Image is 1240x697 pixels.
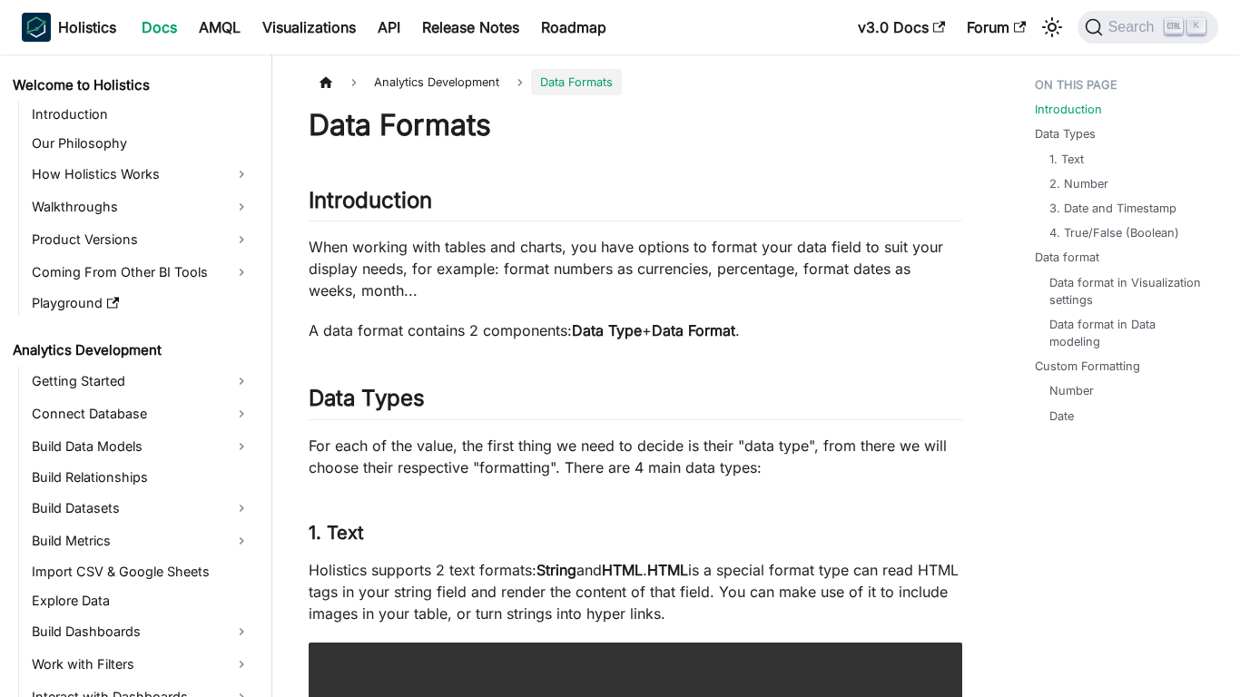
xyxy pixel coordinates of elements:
a: Connect Database [26,399,256,428]
a: Introduction [26,102,256,127]
a: Coming From Other BI Tools [26,258,256,287]
a: Number [1049,382,1094,399]
a: Playground [26,290,256,316]
a: API [367,13,411,42]
a: Build Relationships [26,465,256,490]
p: Holistics supports 2 text formats: and . is a special format type can read HTML tags in your stri... [309,559,962,624]
a: Custom Formatting [1035,358,1140,375]
a: Build Data Models [26,432,256,461]
a: Date [1049,407,1074,425]
a: Introduction [1035,101,1102,118]
h3: 1. Text [309,522,962,545]
a: Docs [131,13,188,42]
a: Forum [956,13,1037,42]
button: Search (Ctrl+K) [1078,11,1218,44]
a: Welcome to Holistics [7,73,256,98]
p: A data format contains 2 components: + . [309,319,962,341]
a: Product Versions [26,225,256,254]
button: Switch between dark and light mode (currently light mode) [1038,13,1067,42]
a: Explore Data [26,588,256,614]
a: HolisticsHolistics [22,13,116,42]
a: Import CSV & Google Sheets [26,559,256,584]
a: 2. Number [1049,175,1108,192]
kbd: K [1187,18,1206,34]
p: For each of the value, the first thing we need to decide is their "data type", from there we will... [309,435,962,478]
span: Search [1103,19,1166,35]
a: 1. Text [1049,151,1084,168]
a: Getting Started [26,367,256,396]
nav: Breadcrumbs [309,69,962,95]
strong: Data Type [572,321,642,339]
a: Data format [1035,249,1099,266]
a: v3.0 Docs [847,13,956,42]
b: Holistics [58,16,116,38]
strong: String [536,561,576,579]
a: AMQL [188,13,251,42]
a: Work with Filters [26,650,256,679]
span: Data Formats [531,69,622,95]
a: Home page [309,69,343,95]
a: Build Metrics [26,526,256,555]
p: When working with tables and charts, you have options to format your data field to suit your disp... [309,236,962,301]
a: Release Notes [411,13,530,42]
a: How Holistics Works [26,160,256,189]
a: 3. Date and Timestamp [1049,200,1176,217]
a: Analytics Development [7,338,256,363]
img: Holistics [22,13,51,42]
h2: Data Types [309,385,962,419]
strong: Data Format [652,321,735,339]
span: Analytics Development [365,69,508,95]
a: Data format in Data modeling [1049,316,1205,350]
a: 4. True/False (Boolean) [1049,224,1179,241]
h1: Data Formats [309,107,962,143]
a: Build Dashboards [26,617,256,646]
a: Visualizations [251,13,367,42]
h2: Introduction [309,187,962,221]
strong: HTML [602,561,643,579]
a: Build Datasets [26,494,256,523]
a: Walkthroughs [26,192,256,221]
a: Roadmap [530,13,617,42]
a: Data Types [1035,125,1096,142]
a: Our Philosophy [26,131,256,156]
strong: HTML [647,561,688,579]
a: Data format in Visualization settings [1049,274,1205,309]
